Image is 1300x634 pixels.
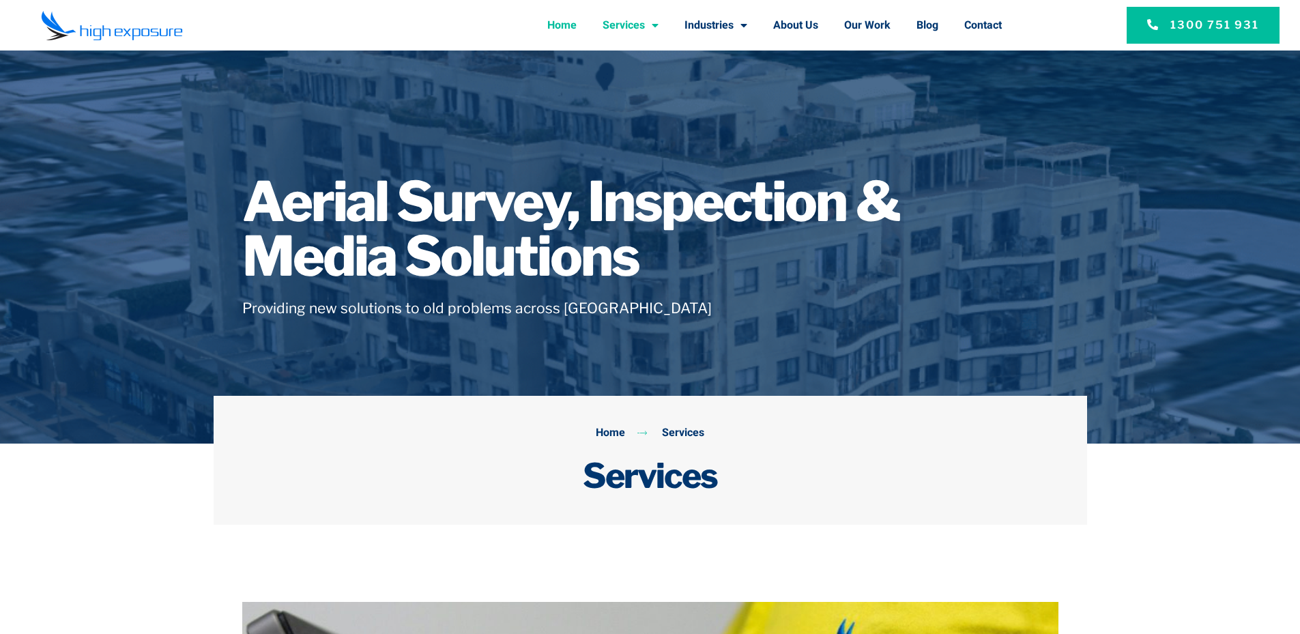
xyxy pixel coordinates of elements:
img: Final-Logo copy [41,10,183,41]
a: Home [547,8,577,43]
a: Industries [684,8,747,43]
a: Our Work [844,8,891,43]
a: Contact [964,8,1002,43]
h2: Services [242,455,1058,496]
span: Services [659,424,704,442]
span: 1300 751 931 [1170,17,1259,33]
a: About Us [773,8,818,43]
span: Home [596,424,625,442]
a: Blog [916,8,938,43]
a: 1300 751 931 [1127,7,1280,44]
a: Services [603,8,659,43]
h1: Aerial Survey, Inspection & Media Solutions [242,175,1058,284]
nav: Menu [221,8,1002,43]
h5: Providing new solutions to old problems across [GEOGRAPHIC_DATA] [242,298,1058,319]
